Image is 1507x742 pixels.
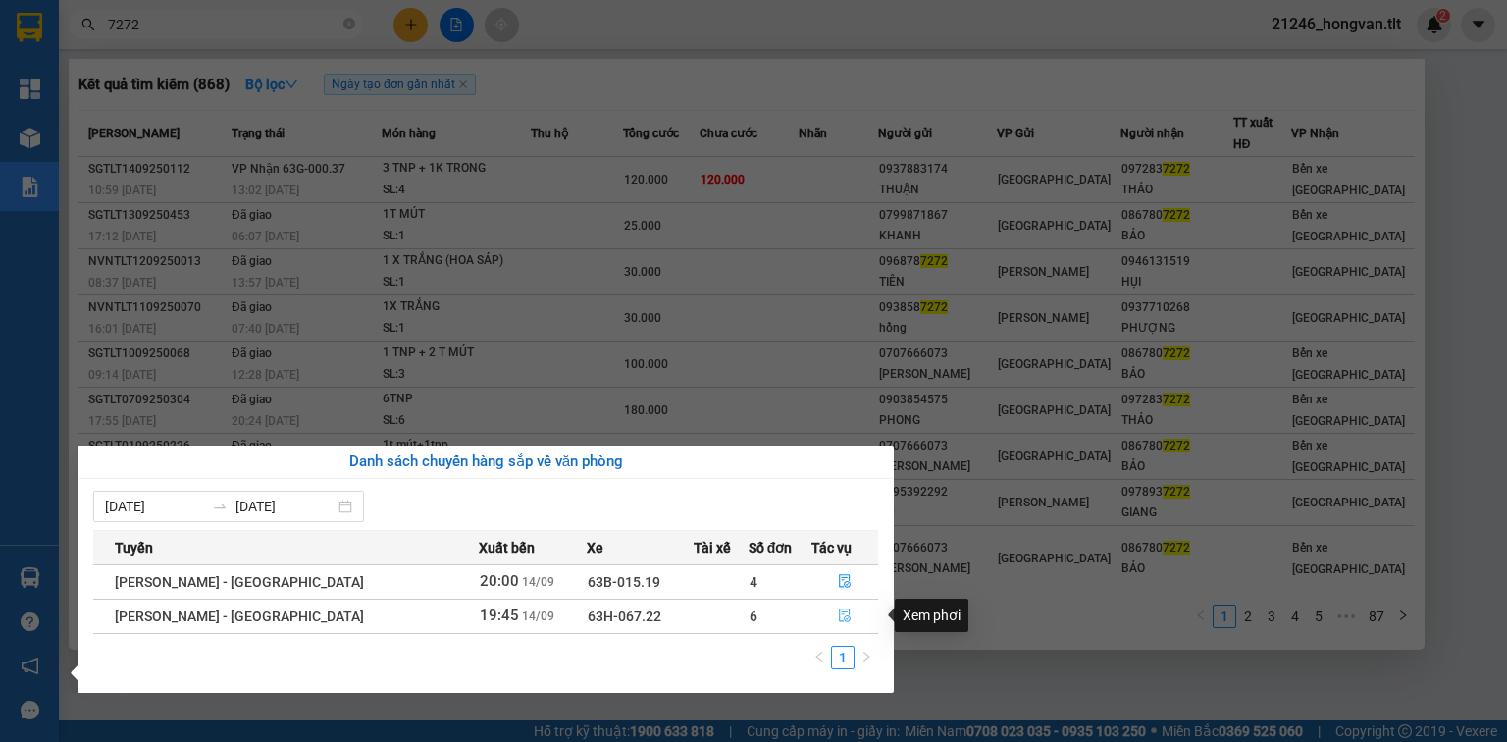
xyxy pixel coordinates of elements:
button: left [807,646,831,669]
li: 1 [831,646,855,669]
span: Số đơn [749,537,793,558]
span: 19:45 [480,607,519,624]
span: 6 [750,609,757,624]
span: right [860,651,872,662]
span: 14/09 [522,575,554,589]
a: 1 [832,647,854,668]
div: Danh sách chuyến hàng sắp về văn phòng [93,450,878,474]
input: Từ ngày [105,496,204,517]
span: 4 [750,574,757,590]
span: Tuyến [115,537,153,558]
span: Xuất bến [479,537,535,558]
span: to [212,499,228,514]
li: Previous Page [807,646,831,669]
li: Next Page [855,646,878,669]
span: Xe [587,537,603,558]
button: right [855,646,878,669]
span: Tác vụ [811,537,852,558]
button: file-done [812,601,877,632]
span: file-done [838,609,852,624]
span: [PERSON_NAME] - [GEOGRAPHIC_DATA] [115,609,364,624]
span: swap-right [212,499,228,514]
button: file-done [812,566,877,598]
span: 14/09 [522,609,554,623]
span: 63B-015.19 [588,574,660,590]
span: 63H-067.22 [588,609,661,624]
span: [PERSON_NAME] - [GEOGRAPHIC_DATA] [115,574,364,590]
span: 20:00 [480,572,519,590]
span: file-done [838,574,852,590]
span: Tài xế [694,537,731,558]
div: Xem phơi [895,599,968,632]
input: Đến ngày [235,496,335,517]
span: left [813,651,825,662]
